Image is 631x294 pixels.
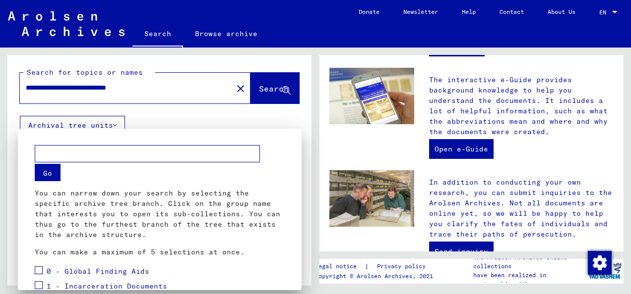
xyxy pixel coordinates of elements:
span: 0 - Global Finding Aids [47,267,149,276]
button: Go [35,164,61,181]
span: 1 - Incarceration Documents [47,282,167,291]
p: You can narrow down your search by selecting the specific archive tree branch. Click on the group... [35,188,285,240]
p: You can make a maximum of 5 selections at once. [35,247,285,257]
img: Zustimmung ändern [588,251,612,275]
